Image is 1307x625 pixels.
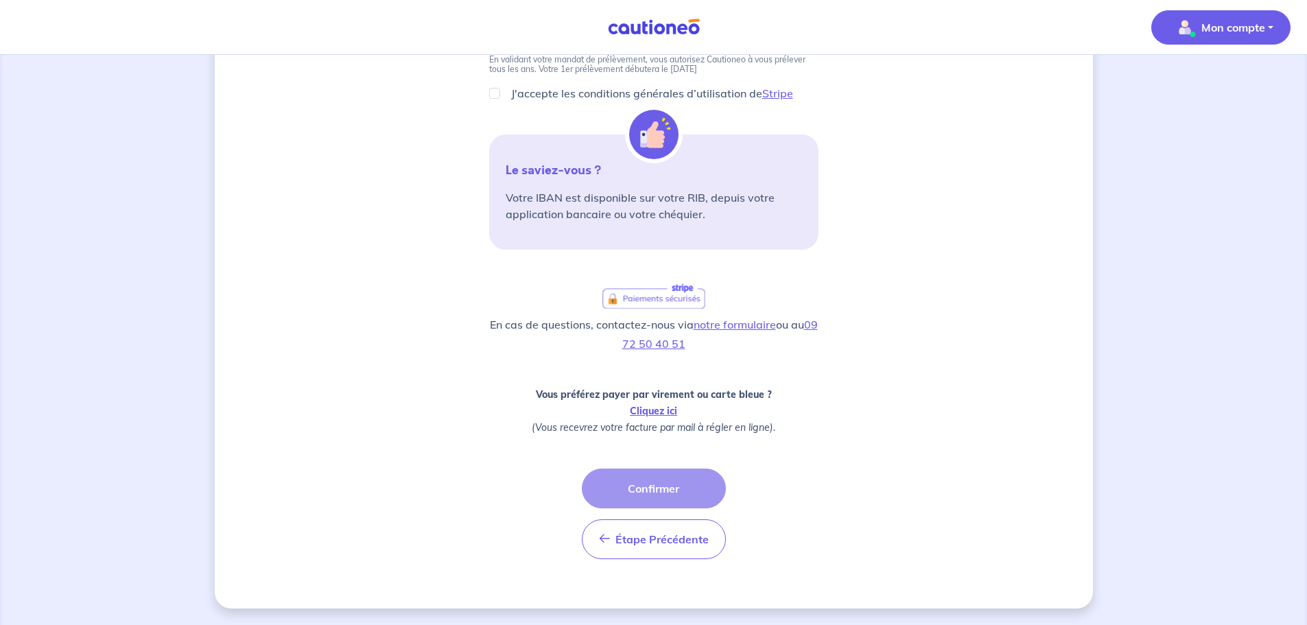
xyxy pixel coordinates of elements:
img: illu_alert_hand.svg [629,110,679,159]
a: 09 72 50 40 51 [622,318,818,351]
a: Cliquez ici [630,405,677,417]
button: Étape Précédente [582,519,726,559]
a: logo-stripe [602,283,706,309]
img: Cautioneo [602,19,705,36]
strong: Vous préférez payer par virement ou carte bleue ? [536,388,772,401]
p: Mon compte [1201,19,1265,36]
img: logo-stripe [602,283,705,309]
a: notre formulaire [694,318,776,331]
p: Votre IBAN est disponible sur votre RIB, depuis votre application bancaire ou votre chéquier. [506,189,802,222]
a: Stripe [762,86,793,100]
img: illu_account_valid_menu.svg [1174,16,1196,38]
span: Étape Précédente [615,532,709,546]
button: illu_account_valid_menu.svgMon compte [1151,10,1291,45]
p: En cas de questions, contactez-nous via ou au [489,315,819,353]
p: En validant votre mandat de prélèvement, vous autorisez Cautioneo à vous prélever tous les ans. V... [489,55,819,74]
p: J'accepte les conditions générales d’utilisation de [511,85,793,102]
p: Le saviez-vous ? [506,162,802,178]
em: (Vous recevrez votre facture par mail à régler en ligne). [532,421,775,434]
